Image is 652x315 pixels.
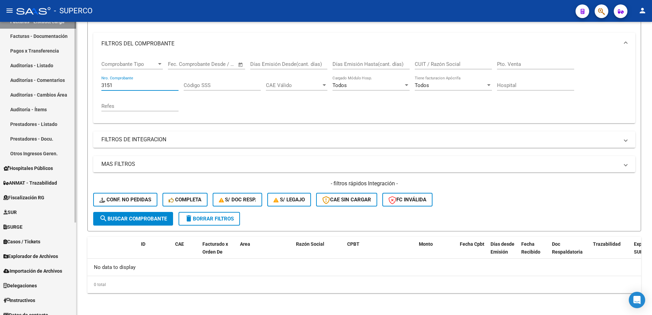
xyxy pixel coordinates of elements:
span: Razón Social [296,241,324,247]
span: Comprobante Tipo [101,61,157,67]
datatable-header-cell: Fecha Cpbt [457,237,488,267]
mat-icon: menu [5,6,14,15]
input: End date [196,61,229,67]
button: S/ legajo [267,193,311,206]
span: Días desde Emisión [491,241,514,255]
span: Casos / Tickets [3,238,40,245]
span: Fecha Cpbt [460,241,484,247]
mat-panel-title: FILTROS DE INTEGRACION [101,136,619,143]
span: SURGE [3,223,23,231]
span: ID [141,241,145,247]
button: Completa [162,193,208,206]
span: Explorador de Archivos [3,253,58,260]
datatable-header-cell: CPBT [344,237,416,267]
datatable-header-cell: CAE [172,237,200,267]
datatable-header-cell: Fecha Recibido [519,237,549,267]
datatable-header-cell: ID [138,237,172,267]
button: Conf. no pedidas [93,193,157,206]
div: FILTROS DEL COMPROBANTE [93,55,635,123]
input: Start date [168,61,190,67]
span: Fiscalización RG [3,194,44,201]
button: Borrar Filtros [179,212,240,226]
span: CAE Válido [266,82,321,88]
div: No data to display [87,259,641,276]
datatable-header-cell: Trazabilidad [590,237,631,267]
datatable-header-cell: Días desde Emisión [488,237,519,267]
datatable-header-cell: Area [237,237,283,267]
mat-expansion-panel-header: FILTROS DE INTEGRACION [93,131,635,148]
datatable-header-cell: Razón Social [293,237,344,267]
mat-expansion-panel-header: MAS FILTROS [93,156,635,172]
span: Doc Respaldatoria [552,241,583,255]
mat-icon: search [99,214,108,223]
div: Open Intercom Messenger [629,292,645,308]
span: Fecha Recibido [521,241,540,255]
span: Trazabilidad [593,241,621,247]
span: Conf. no pedidas [99,197,151,203]
span: Monto [419,241,433,247]
button: Open calendar [237,61,245,69]
span: CAE [175,241,184,247]
span: Importación de Archivos [3,267,62,275]
span: Borrar Filtros [185,216,234,222]
button: S/ Doc Resp. [213,193,263,206]
mat-icon: person [638,6,647,15]
button: Buscar Comprobante [93,212,173,226]
mat-icon: delete [185,214,193,223]
span: Delegaciones [3,282,37,289]
span: ANMAT - Trazabilidad [3,179,57,187]
button: CAE SIN CARGAR [316,193,377,206]
span: CAE SIN CARGAR [322,197,371,203]
span: Todos [332,82,347,88]
div: 0 total [87,276,641,293]
span: FC Inválida [388,197,426,203]
span: SUR [3,209,17,216]
span: - SUPERCO [54,3,93,18]
span: Hospitales Públicos [3,164,53,172]
mat-panel-title: FILTROS DEL COMPROBANTE [101,40,619,47]
span: Todos [415,82,429,88]
span: Buscar Comprobante [99,216,167,222]
mat-panel-title: MAS FILTROS [101,160,619,168]
span: Facturado x Orden De [202,241,228,255]
mat-expansion-panel-header: FILTROS DEL COMPROBANTE [93,33,635,55]
button: FC Inválida [382,193,433,206]
span: S/ legajo [273,197,305,203]
span: CPBT [347,241,359,247]
span: Instructivos [3,297,35,304]
span: Area [240,241,250,247]
datatable-header-cell: Doc Respaldatoria [549,237,590,267]
datatable-header-cell: Facturado x Orden De [200,237,237,267]
span: S/ Doc Resp. [219,197,256,203]
span: Completa [169,197,201,203]
h4: - filtros rápidos Integración - [93,180,635,187]
datatable-header-cell: Monto [416,237,457,267]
